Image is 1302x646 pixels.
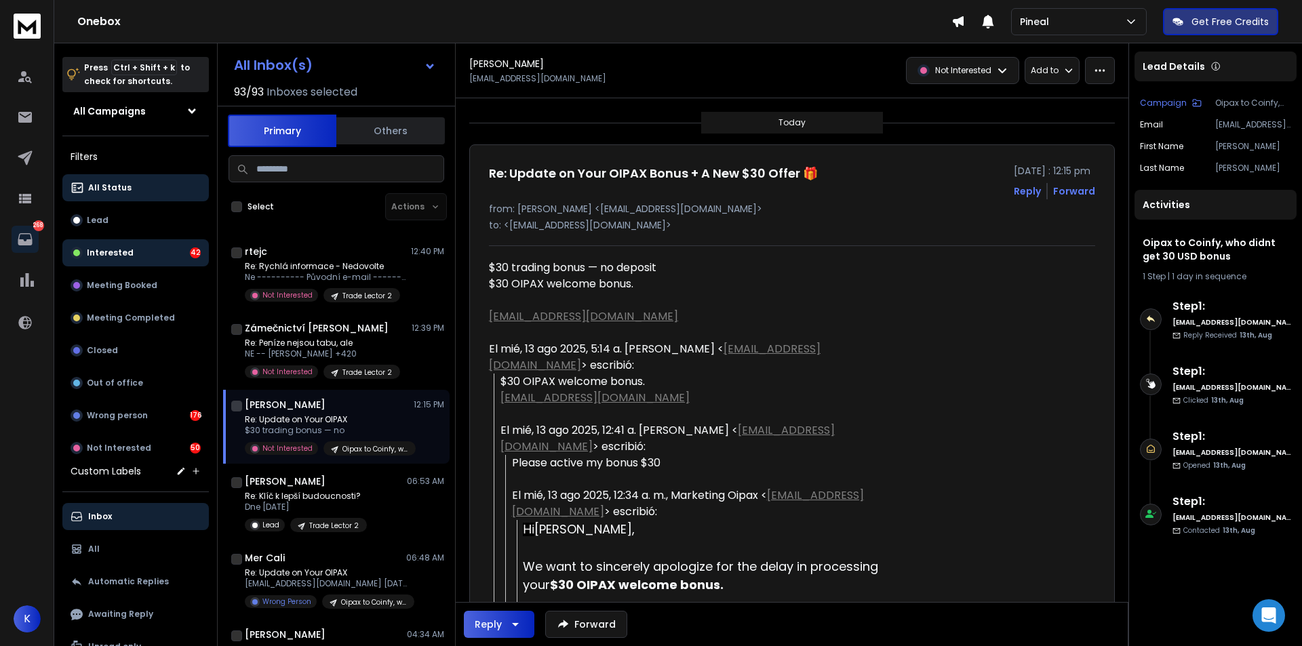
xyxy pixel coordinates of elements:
div: El mié, 13 ago 2025, 12:34 a. m., Marketing Oipax < > escribió: [512,487,885,520]
div: El mié, 13 ago 2025, 12:41 a. [PERSON_NAME] < > escribió: [500,422,885,455]
p: 06:48 AM [406,552,444,563]
strong: $30 OIPAX welcome bonus. [550,576,724,593]
p: $30 trading bonus — no [245,425,408,436]
button: K [14,605,41,632]
div: Open Intercom Messenger [1252,599,1285,632]
p: Trade Lector 2 [309,521,359,531]
p: Wrong person [87,410,148,421]
h6: [EMAIL_ADDRESS][DOMAIN_NAME] [1172,317,1291,327]
p: Re: Update on Your OIPAX [245,567,408,578]
h1: Onebox [77,14,951,30]
button: Lead [62,207,209,234]
p: Re: Rychlá informace - Nedovolte [245,261,408,272]
p: Email [1140,119,1163,130]
p: 12:39 PM [412,323,444,334]
h6: [EMAIL_ADDRESS][DOMAIN_NAME] [1172,382,1291,392]
p: Dne [DATE] [245,502,367,512]
span: 13th, Aug [1240,330,1272,340]
div: Reply [475,618,502,631]
p: Out of office [87,378,143,388]
button: All Inbox(s) [223,52,447,79]
p: Contacted [1183,525,1255,536]
h1: [PERSON_NAME] [245,628,325,641]
p: Re: Klíč k lepší budoucnosti? [245,491,367,502]
p: [EMAIL_ADDRESS][DOMAIN_NAME] [DATE][DATE] [245,578,408,589]
h1: All Campaigns [73,104,146,118]
button: Forward [545,611,627,638]
p: Inbox [88,511,112,522]
h3: Inboxes selected [267,84,357,100]
p: Awaiting Reply [88,609,153,620]
a: [EMAIL_ADDRESS][DOMAIN_NAME] [489,308,678,324]
div: $30 trading bonus — no deposit [489,260,885,325]
h1: [PERSON_NAME] [469,57,544,70]
div: | [1143,271,1288,282]
p: to: <[EMAIL_ADDRESS][DOMAIN_NAME]> [489,218,1095,232]
h1: rtejc [245,245,267,258]
h1: Oipax to Coinfy, who didnt get 30 USD bonus [1143,236,1288,263]
span: [PERSON_NAME], [534,521,635,538]
button: Meeting Completed [62,304,209,331]
a: 268 [12,226,39,253]
h6: Step 1 : [1172,428,1291,445]
p: Press to check for shortcuts. [84,61,190,88]
p: Oipax to Coinfy, who didnt get 30 USD bonus [341,597,406,607]
span: 13th, Aug [1211,395,1244,405]
div: 176 [190,410,201,421]
div: 42 [190,247,201,258]
p: Oipax to Coinfy, who didnt get 30 USD bonus [1215,98,1291,108]
p: 12:40 PM [411,246,444,257]
p: [EMAIL_ADDRESS][DOMAIN_NAME] [469,73,606,84]
span: Hi [523,523,534,536]
span: 1 day in sequence [1172,270,1246,282]
button: Others [336,116,445,146]
div: $30 OIPAX welcome bonus. [500,374,885,406]
button: Out of office [62,369,209,397]
button: Wrong person176 [62,402,209,429]
p: [EMAIL_ADDRESS][DOMAIN_NAME] [1215,119,1291,130]
p: Meeting Booked [87,280,157,291]
p: [PERSON_NAME] [1215,163,1291,174]
h1: Mer Cali [245,551,285,565]
h6: Step 1 : [1172,493,1291,510]
p: Not Interested [935,65,991,76]
button: Get Free Credits [1163,8,1278,35]
span: 13th, Aug [1213,460,1246,470]
button: Closed [62,337,209,364]
p: Not Interested [262,443,313,453]
p: Reply Received [1183,330,1272,340]
p: Re: Update on Your OIPAX [245,414,408,425]
p: Lead Details [1143,60,1205,73]
p: Trade Lector 2 [342,291,392,301]
h1: Re: Update on Your OIPAX Bonus + A New $30 Offer 🎁 [489,164,818,183]
p: Lead [262,520,279,530]
p: Get Free Credits [1191,15,1269,28]
h3: Custom Labels [71,464,141,478]
p: Closed [87,345,118,356]
p: 04:34 AM [407,629,444,640]
p: 06:53 AM [407,476,444,487]
a: [EMAIL_ADDRESS][DOMAIN_NAME] [489,341,821,373]
a: [EMAIL_ADDRESS][DOMAIN_NAME] [500,422,835,454]
p: Not Interested [262,367,313,377]
h1: All Inbox(s) [234,58,313,72]
div: Please active my bonus $30 [512,455,885,471]
h1: [PERSON_NAME] [245,475,325,488]
button: Reply [464,611,534,638]
p: First Name [1140,141,1183,152]
button: All Campaigns [62,98,209,125]
p: Meeting Completed [87,312,175,323]
p: Automatic Replies [88,576,169,587]
button: Automatic Replies [62,568,209,595]
p: [PERSON_NAME] [1215,141,1291,152]
div: Activities [1135,190,1297,220]
p: All Status [88,182,132,193]
h1: Zámečnictví [PERSON_NAME] [245,321,389,335]
button: Awaiting Reply [62,601,209,628]
p: Oipax to Coinfy, who didnt get 30 USD bonus [342,444,408,454]
div: Forward [1053,184,1095,198]
p: Not Interested [262,290,313,300]
p: Today [778,117,806,128]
